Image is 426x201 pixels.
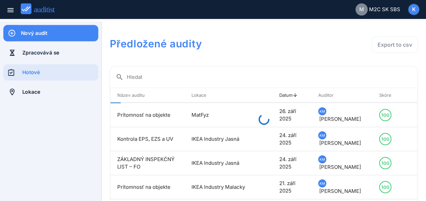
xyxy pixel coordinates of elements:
div: Lokace [22,88,98,96]
a: Hotové [3,64,98,81]
img: auditist_logo_new.svg [21,3,61,15]
a: Lokace [3,84,98,100]
span: M [359,6,364,14]
span: K [412,6,416,14]
div: Hotové [22,69,98,76]
div: Zpracovává se [22,49,98,57]
span: M2C SK SBS [369,6,400,14]
a: Zpracovává se [3,45,98,61]
h1: Předložené audity [110,37,295,51]
div: Nový audit [21,29,98,37]
button: Export to csv [372,37,418,53]
i: menu [6,6,15,14]
button: K [408,3,420,16]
